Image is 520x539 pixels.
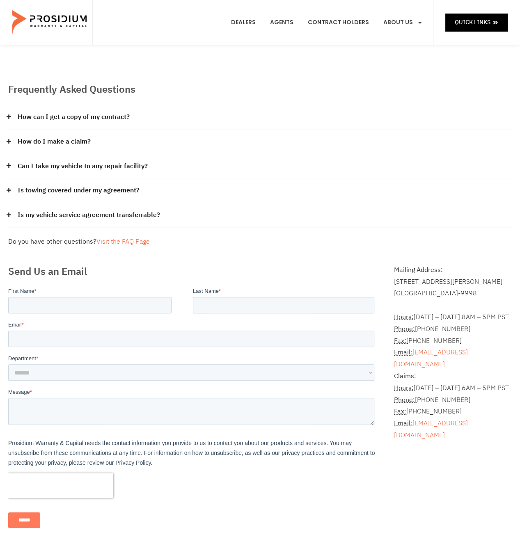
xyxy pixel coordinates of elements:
abbr: Phone Number [394,395,415,405]
h2: Send Us an Email [8,264,378,279]
a: About Us [377,7,429,38]
strong: Phone: [394,395,415,405]
abbr: Hours [394,383,414,393]
a: Agents [264,7,300,38]
strong: Phone: [394,324,415,334]
abbr: Hours [394,312,414,322]
div: [GEOGRAPHIC_DATA]-9998 [394,288,512,299]
strong: Email: [394,418,412,428]
span: Quick Links [455,17,490,27]
div: Is my vehicle service agreement transferrable? [8,203,512,228]
a: Is my vehicle service agreement transferrable? [18,209,160,221]
div: [STREET_ADDRESS][PERSON_NAME] [394,276,512,288]
abbr: Email Address [394,418,412,428]
abbr: Phone Number [394,324,415,334]
p: [DATE] – [DATE] 6AM – 5PM PST [PHONE_NUMBER] [PHONE_NUMBER] [394,370,512,441]
div: How do I make a claim? [8,130,512,154]
a: Quick Links [445,14,508,31]
strong: Hours: [394,312,414,322]
a: How do I make a claim? [18,136,91,148]
div: Is towing covered under my agreement? [8,178,512,203]
a: Is towing covered under my agreement? [18,185,140,196]
abbr: Email Address [394,347,412,357]
a: Dealers [225,7,262,38]
a: [EMAIL_ADDRESS][DOMAIN_NAME] [394,418,468,440]
div: Can I take my vehicle to any repair facility? [8,154,512,179]
abbr: Fax [394,407,406,416]
h2: Frequently Asked Questions [8,82,512,97]
strong: Email: [394,347,412,357]
iframe: Form 0 [8,287,378,534]
a: How can I get a copy of my contract? [18,111,130,123]
a: Contract Holders [302,7,375,38]
strong: Fax: [394,407,406,416]
a: Visit the FAQ Page [96,237,150,247]
div: Do you have other questions? [8,236,512,248]
a: [EMAIL_ADDRESS][DOMAIN_NAME] [394,347,468,369]
strong: Hours: [394,383,414,393]
abbr: Fax [394,336,406,346]
address: [DATE] – [DATE] 8AM – 5PM PST [PHONE_NUMBER] [PHONE_NUMBER] [394,299,512,441]
b: Mailing Address: [394,265,443,275]
a: Can I take my vehicle to any repair facility? [18,160,148,172]
strong: Fax: [394,336,406,346]
div: How can I get a copy of my contract? [8,105,512,130]
nav: Menu [225,7,429,38]
b: Claims: [394,371,416,381]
